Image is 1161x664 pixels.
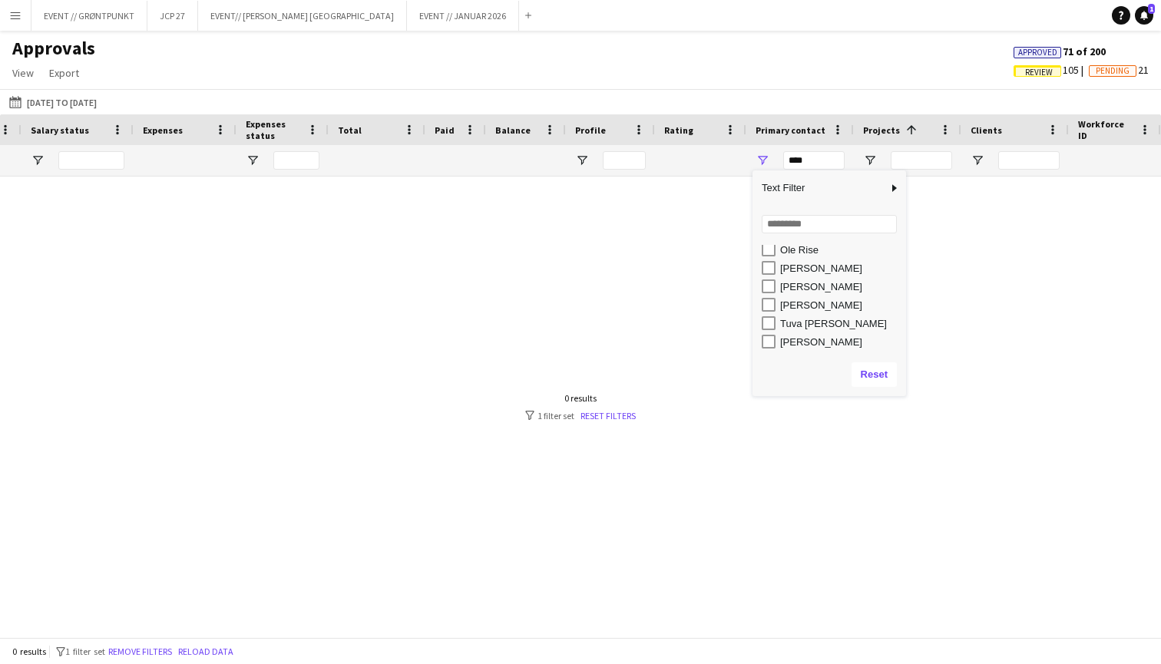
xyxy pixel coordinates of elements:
[756,154,769,167] button: Open Filter Menu
[756,124,825,136] span: Primary contact
[43,63,85,83] a: Export
[31,154,45,167] button: Open Filter Menu
[780,281,901,292] div: [PERSON_NAME]
[1096,66,1130,76] span: Pending
[1018,48,1057,58] span: Approved
[12,66,34,80] span: View
[273,151,319,170] input: Expenses status Filter Input
[762,215,897,233] input: Search filter values
[863,154,877,167] button: Open Filter Menu
[495,124,531,136] span: Balance
[143,124,183,136] span: Expenses
[780,263,901,274] div: [PERSON_NAME]
[1025,68,1053,78] span: Review
[780,318,901,329] div: Tuva [PERSON_NAME]
[49,66,79,80] span: Export
[575,124,606,136] span: Profile
[58,151,124,170] input: Salary status Filter Input
[1078,118,1133,141] span: Workforce ID
[603,151,646,170] input: Profile Filter Input
[6,93,100,111] button: [DATE] to [DATE]
[198,1,407,31] button: EVENT// [PERSON_NAME] [GEOGRAPHIC_DATA]
[752,170,906,396] div: Column Filter
[147,1,198,31] button: JCP 27
[752,175,888,201] span: Text Filter
[246,118,301,141] span: Expenses status
[575,154,589,167] button: Open Filter Menu
[852,362,897,387] button: Reset
[891,151,952,170] input: Projects Filter Input
[971,154,984,167] button: Open Filter Menu
[435,124,455,136] span: Paid
[998,151,1060,170] input: Clients Filter Input
[525,410,636,421] div: 1 filter set
[105,643,175,660] button: Remove filters
[407,1,519,31] button: EVENT // JANUAR 2026
[525,392,636,404] div: 0 results
[780,244,901,256] div: Ole Rise
[1014,63,1089,77] span: 105
[1148,4,1155,14] span: 1
[1089,63,1149,77] span: 21
[664,124,693,136] span: Rating
[780,336,901,348] div: [PERSON_NAME]
[175,643,237,660] button: Reload data
[580,410,636,421] a: Reset filters
[1014,45,1106,58] span: 71 of 200
[1135,6,1153,25] a: 1
[246,154,260,167] button: Open Filter Menu
[31,124,89,136] span: Salary status
[338,124,362,136] span: Total
[780,299,901,311] div: [PERSON_NAME]
[971,124,1002,136] span: Clients
[65,646,105,657] span: 1 filter set
[31,1,147,31] button: EVENT // GRØNTPUNKT
[863,124,900,136] span: Projects
[6,63,40,83] a: View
